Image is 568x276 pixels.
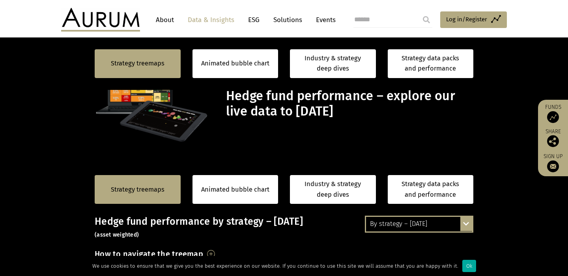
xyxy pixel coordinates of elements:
a: Solutions [269,13,306,27]
span: Log in/Register [446,15,487,24]
a: Funds [542,104,564,123]
a: Strategy data packs and performance [388,175,474,204]
a: About [152,13,178,27]
a: Animated bubble chart [201,185,269,195]
img: Share this post [547,135,559,147]
a: Animated bubble chart [201,58,269,69]
a: Events [312,13,336,27]
small: (asset weighted) [95,231,139,238]
a: ESG [244,13,263,27]
img: Aurum [61,8,140,32]
h3: How to navigate the treemap [95,247,203,261]
a: Sign up [542,153,564,172]
h1: Hedge fund performance – explore our live data to [DATE] [226,88,471,119]
input: Submit [419,12,434,28]
a: Strategy treemaps [111,185,164,195]
img: Access Funds [547,111,559,123]
a: Strategy treemaps [111,58,164,69]
div: By strategy – [DATE] [366,217,472,231]
a: Data & Insights [184,13,238,27]
div: Share [542,129,564,147]
img: Sign up to our newsletter [547,160,559,172]
a: Strategy data packs and performance [388,49,474,78]
a: Industry & strategy deep dives [290,175,376,204]
div: Ok [462,260,476,272]
h3: Hedge fund performance by strategy – [DATE] [95,216,473,239]
a: Log in/Register [440,11,507,28]
a: Industry & strategy deep dives [290,49,376,78]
